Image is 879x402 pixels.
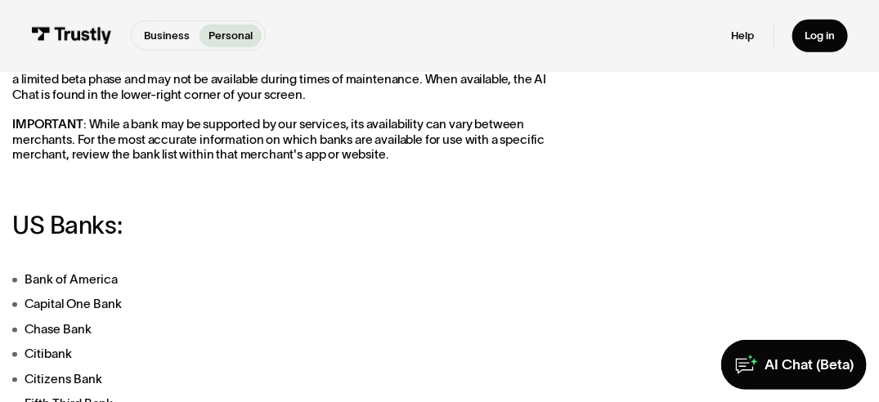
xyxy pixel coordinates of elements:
[12,270,561,289] li: Bank of America
[12,117,83,131] strong: IMPORTANT
[12,212,561,239] h3: US Banks:
[12,345,561,364] li: Citibank
[200,25,262,47] a: Personal
[31,27,112,44] img: Trustly Logo
[765,355,854,373] div: AI Chat (Beta)
[792,20,847,52] a: Log in
[12,295,561,314] li: Capital One Bank
[732,29,755,42] a: Help
[12,320,561,339] li: Chase Bank
[805,29,836,42] div: Log in
[209,28,253,44] p: Personal
[12,370,561,389] li: Citizens Bank
[12,57,561,162] p: Use our AI-enhanced chat to see if your bank is one of our partners. This feature is currently in...
[721,340,867,390] a: AI Chat (Beta)
[135,25,200,47] a: Business
[144,28,190,44] p: Business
